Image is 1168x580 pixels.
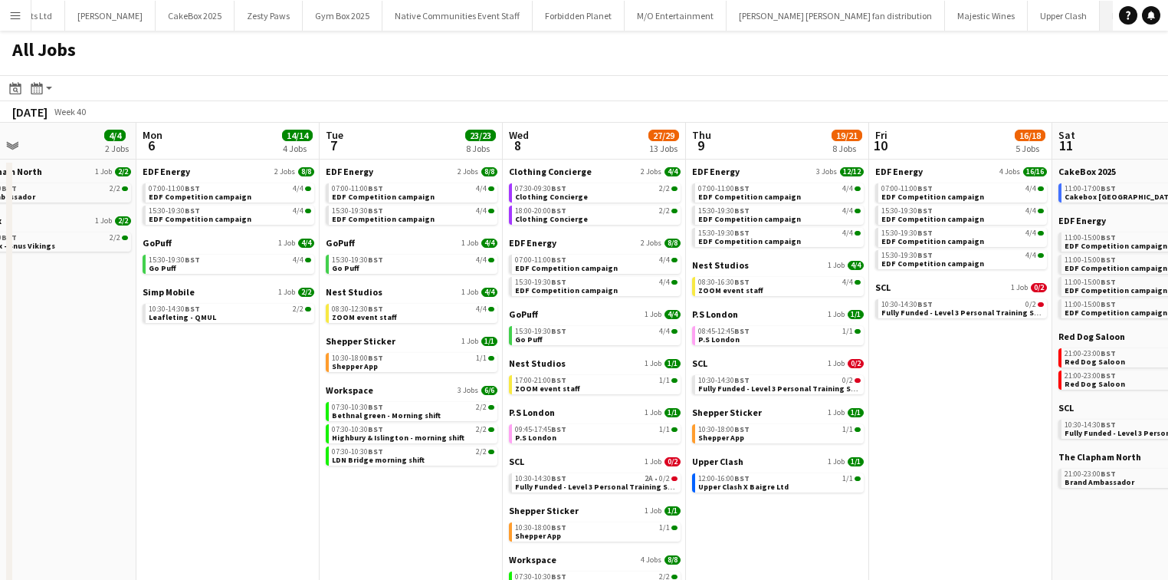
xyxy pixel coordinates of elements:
span: Red Dog Saloon [1058,331,1125,342]
a: 15:30-19:30BST4/4EDF Competition campaign [515,277,678,295]
span: Shepper App [332,361,378,371]
span: 8/8 [481,167,497,176]
span: BST [551,206,566,216]
span: Shepper Sticker [692,407,762,418]
div: Shepper Sticker1 Job1/110:30-18:00BST1/1Shepper App [326,335,497,384]
div: P.S London1 Job1/108:45-12:45BST1/1P.S London [692,308,864,358]
a: 15:30-19:30BST4/4Go Puff [149,255,311,272]
button: Native Communities Event Staff [382,1,533,31]
span: 1 Job [828,359,845,368]
a: Workspace3 Jobs6/6 [326,384,497,396]
span: 3 Jobs [458,386,478,395]
a: P.S London1 Job1/1 [509,407,681,418]
span: Nest Studios [692,259,749,271]
span: Clothing Concierge [515,214,588,224]
div: Nest Studios1 Job1/117:00-21:00BST1/1ZOOM event staff [509,358,681,407]
span: 11:00-15:00 [1065,278,1116,286]
span: BST [1101,277,1116,287]
span: BST [1101,348,1116,358]
span: 16/16 [1023,167,1047,176]
div: Simp Mobile1 Job2/210:30-14:30BST2/2Leafleting - QMUL [143,286,314,326]
span: 4/4 [293,256,303,264]
span: GoPuff [143,237,172,249]
span: P.S London [509,407,555,418]
span: 11:00-15:00 [1065,234,1116,242]
span: 21:00-23:00 [1065,372,1116,380]
span: Nest Studios [509,358,566,369]
span: 07:00-11:00 [881,185,933,193]
span: 1 Job [461,337,478,346]
a: 10:30-14:30BST2/2Leafleting - QMUL [149,304,311,321]
button: Zesty Paws [235,1,303,31]
span: EDF Energy [143,166,190,177]
span: 4/4 [1025,207,1036,215]
span: Simp Mobile [143,286,195,298]
span: 4/4 [1025,185,1036,193]
a: 15:30-19:30BST4/4Go Puff [515,326,678,344]
span: EDF Competition campaign [1065,285,1167,295]
span: 6/6 [481,386,497,395]
span: EDF Energy [1058,215,1106,226]
span: Clothing Concierge [509,166,592,177]
a: EDF Energy2 Jobs8/8 [143,166,314,177]
a: SCL1 Job0/2 [692,358,864,369]
a: SCL1 Job0/2 [875,282,1047,293]
span: BST [551,183,566,193]
span: BST [1101,299,1116,309]
span: 15:30-19:30 [515,278,566,286]
span: EDF Competition campaign [698,236,801,246]
span: 2/2 [110,234,120,242]
button: Gym Box 2025 [303,1,382,31]
span: BST [551,255,566,265]
span: BST [734,206,750,216]
span: BST [551,375,566,385]
span: Nest Studios [326,286,382,298]
span: 07:30-09:30 [515,185,566,193]
span: 4/4 [842,185,853,193]
span: 07:00-11:00 [698,185,750,193]
div: GoPuff1 Job4/415:30-19:30BST4/4Go Puff [509,308,681,358]
span: 11:00-15:00 [1065,301,1116,308]
span: EDF Energy [509,237,556,249]
span: GoPuff [509,308,538,320]
span: BST [917,228,933,238]
span: EDF Competition campaign [1065,308,1167,318]
a: EDF Energy4 Jobs16/16 [875,166,1047,177]
span: 4/4 [664,167,681,176]
span: 1 Job [461,239,478,248]
span: 11:00-15:00 [1065,256,1116,264]
span: 2/2 [659,207,670,215]
span: EDF Competition campaign [515,263,618,273]
span: EDF Competition campaign [1065,241,1167,251]
span: Fully Funded - Level 3 Personal Training Skills Bootcamp [881,308,1091,318]
div: EDF Energy2 Jobs8/807:00-11:00BST4/4EDF Competition campaign15:30-19:30BST4/4EDF Competition camp... [509,237,681,308]
button: CakeBox 2025 [156,1,235,31]
button: Majestic Wines [945,1,1028,31]
button: M/O Entertainment [625,1,727,31]
span: BST [1101,255,1116,265]
span: BST [368,304,383,314]
a: 17:00-21:00BST1/1ZOOM event staff [515,375,678,393]
a: 15:30-19:30BST4/4EDF Competition campaign [332,206,494,223]
span: 4/4 [476,256,487,264]
a: 07:00-11:00BST4/4EDF Competition campaign [698,183,861,201]
span: 15:30-19:30 [881,252,933,259]
a: 07:00-11:00BST4/4EDF Competition campaign [515,255,678,272]
span: 8/8 [664,239,681,248]
div: EDF Energy4 Jobs16/1607:00-11:00BST4/4EDF Competition campaign15:30-19:30BST4/4EDF Competition ca... [875,166,1047,282]
span: 1 Job [828,310,845,319]
span: 2/2 [293,305,303,313]
span: ZOOM event staff [515,384,580,394]
button: Forbidden Planet [533,1,625,31]
span: 12/12 [840,167,864,176]
span: 2 Jobs [641,239,661,248]
span: EDF Energy [692,166,740,177]
span: 21:00-23:00 [1065,350,1116,358]
span: 1 Job [828,408,845,417]
span: BST [368,402,383,412]
div: Workspace3 Jobs6/607:30-10:30BST2/2Bethnal green - Morning shift07:30-10:30BST2/2Highbury & Islin... [326,384,497,469]
span: 11:00-17:00 [1065,185,1116,193]
span: 8/8 [298,167,314,176]
span: 07:30-10:30 [332,404,383,411]
span: BST [185,206,200,216]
